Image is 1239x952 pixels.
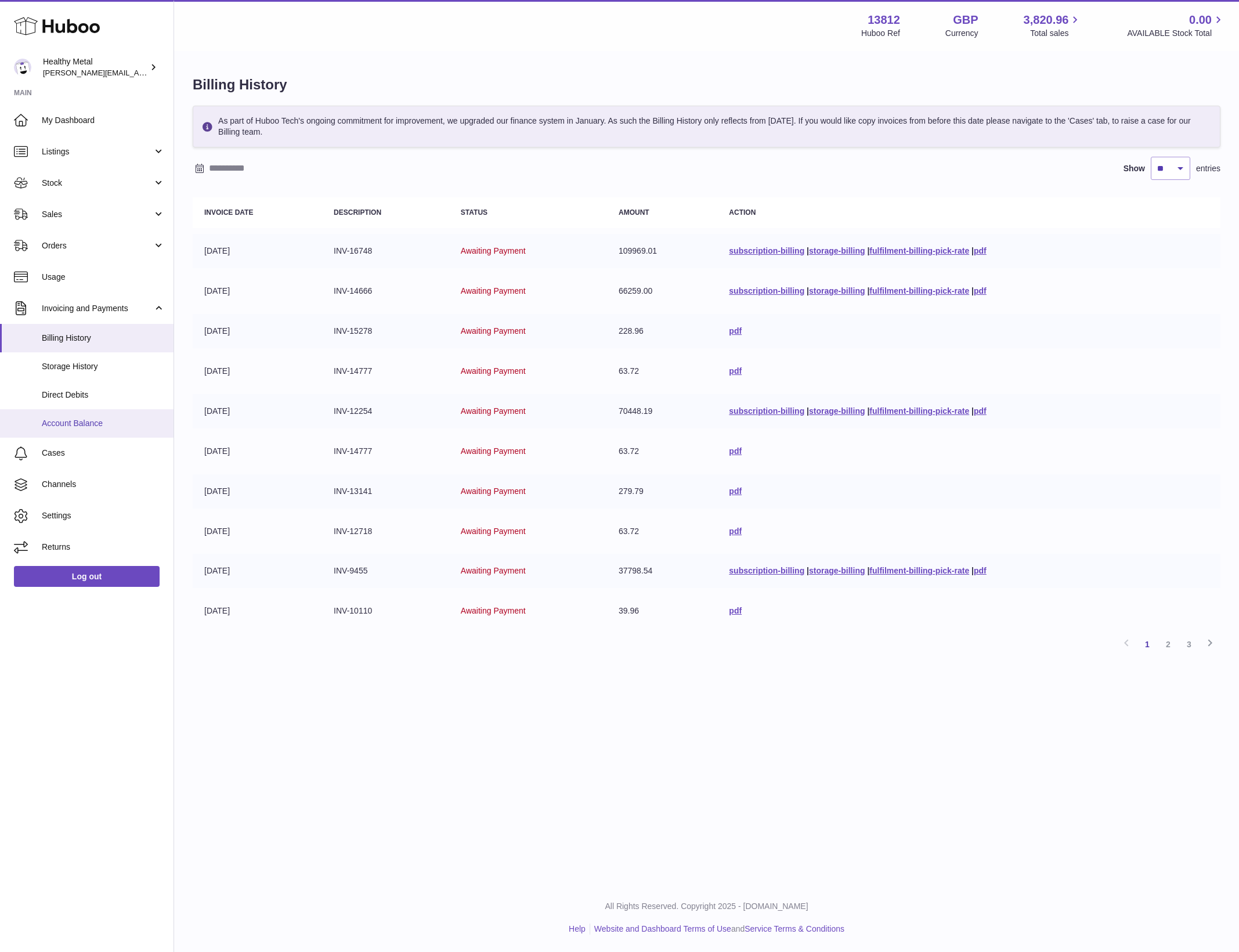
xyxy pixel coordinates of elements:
span: entries [1196,163,1220,174]
a: 3 [1179,634,1200,655]
span: [PERSON_NAME][EMAIL_ADDRESS][DOMAIN_NAME] [43,68,233,77]
strong: 13812 [868,12,900,28]
a: fulfilment-billing-pick-rate [869,406,969,416]
span: | [971,566,974,575]
a: pdf [729,527,742,536]
div: As part of Huboo Tech's ongoing commitment for improvement, we upgraded our finance system in Jan... [193,106,1220,147]
span: Direct Debits [42,390,165,401]
strong: Action [729,208,756,217]
a: pdf [974,566,987,575]
a: pdf [974,286,987,295]
td: 63.72 [607,514,717,549]
strong: Status [461,208,487,217]
strong: GBP [953,12,978,28]
p: All Rights Reserved. Copyright 2025 - [DOMAIN_NAME] [183,901,1230,912]
a: pdf [729,326,742,336]
td: INV-10110 [322,594,449,628]
h1: Billing History [193,75,1220,94]
span: Storage History [42,361,165,372]
a: Website and Dashboard Terms of Use [594,924,731,933]
span: 3,820.96 [1024,12,1069,28]
span: | [971,286,974,295]
td: INV-9455 [322,554,449,588]
td: 66259.00 [607,274,717,308]
a: 1 [1137,634,1158,655]
span: My Dashboard [42,115,165,126]
a: subscription-billing [729,566,804,575]
td: INV-13141 [322,474,449,509]
span: Settings [42,510,165,521]
a: pdf [974,246,987,255]
td: [DATE] [193,474,322,509]
span: | [867,406,869,416]
a: 3,820.96 Total sales [1024,12,1082,39]
span: | [807,566,809,575]
span: Awaiting Payment [461,606,526,615]
a: fulfilment-billing-pick-rate [869,246,969,255]
span: Awaiting Payment [461,246,526,255]
a: storage-billing [809,566,865,575]
a: Log out [14,566,160,587]
span: Awaiting Payment [461,527,526,536]
img: jose@healthy-metal.com [14,59,31,76]
span: Awaiting Payment [461,566,526,575]
span: Invoicing and Payments [42,303,153,314]
span: Awaiting Payment [461,326,526,336]
td: 109969.01 [607,234,717,268]
td: INV-15278 [322,314,449,348]
span: Total sales [1030,28,1082,39]
a: Help [569,924,586,933]
span: Stock [42,178,153,189]
strong: Invoice Date [204,208,253,217]
span: AVAILABLE Stock Total [1127,28,1225,39]
td: [DATE] [193,594,322,628]
span: Account Balance [42,418,165,429]
td: 63.72 [607,354,717,388]
span: | [867,566,869,575]
td: [DATE] [193,514,322,549]
span: Awaiting Payment [461,286,526,295]
span: | [807,246,809,255]
td: INV-12254 [322,394,449,428]
span: Awaiting Payment [461,406,526,416]
label: Show [1124,163,1145,174]
a: fulfilment-billing-pick-rate [869,566,969,575]
td: 37798.54 [607,554,717,588]
td: INV-12718 [322,514,449,549]
a: 2 [1158,634,1179,655]
td: 70448.19 [607,394,717,428]
td: [DATE] [193,234,322,268]
span: Awaiting Payment [461,366,526,376]
a: pdf [729,446,742,456]
span: Billing History [42,333,165,344]
td: [DATE] [193,394,322,428]
a: subscription-billing [729,246,804,255]
a: subscription-billing [729,286,804,295]
a: pdf [974,406,987,416]
td: [DATE] [193,314,322,348]
a: subscription-billing [729,406,804,416]
td: INV-14666 [322,274,449,308]
td: INV-14777 [322,354,449,388]
span: Awaiting Payment [461,486,526,496]
td: 228.96 [607,314,717,348]
span: Cases [42,448,165,459]
td: [DATE] [193,554,322,588]
td: 39.96 [607,594,717,628]
a: pdf [729,606,742,615]
span: | [807,286,809,295]
span: Sales [42,209,153,220]
div: Huboo Ref [861,28,900,39]
a: pdf [729,486,742,496]
td: [DATE] [193,434,322,468]
span: Orders [42,240,153,251]
a: storage-billing [809,246,865,255]
span: Channels [42,479,165,490]
span: | [971,246,974,255]
a: storage-billing [809,406,865,416]
span: Usage [42,272,165,283]
td: [DATE] [193,274,322,308]
strong: Description [334,208,381,217]
span: | [971,406,974,416]
a: fulfilment-billing-pick-rate [869,286,969,295]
